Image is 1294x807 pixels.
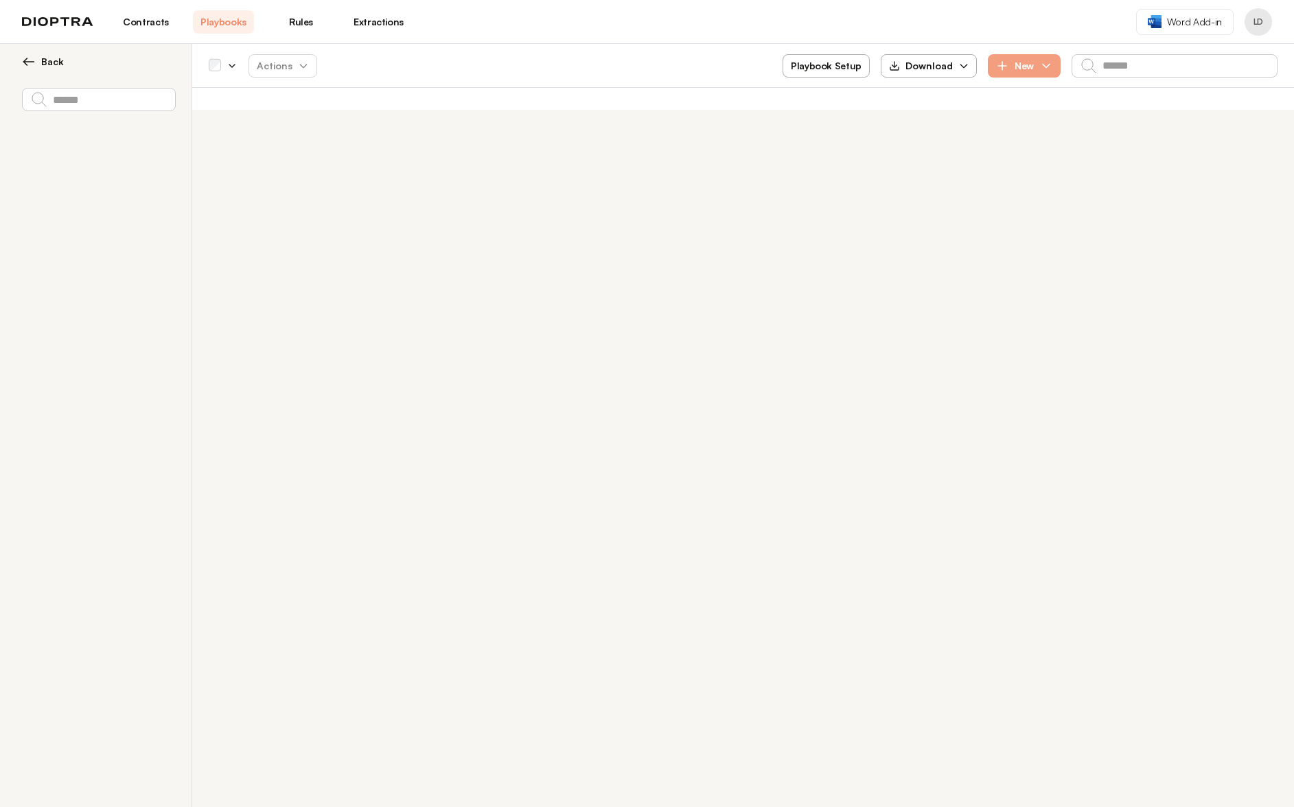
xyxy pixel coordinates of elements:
[22,17,93,27] img: logo
[1245,8,1272,36] button: Profile menu
[783,54,870,78] button: Playbook Setup
[22,55,36,69] img: left arrow
[270,10,332,34] a: Rules
[881,54,977,78] button: Download
[1148,15,1162,28] img: word
[193,10,254,34] a: Playbooks
[988,54,1061,78] button: New
[1136,9,1234,35] a: Word Add-in
[209,60,221,72] div: Select all
[1167,15,1222,29] span: Word Add-in
[249,54,317,78] button: Actions
[246,54,320,78] span: Actions
[889,59,953,73] div: Download
[22,55,175,69] button: Back
[348,10,409,34] a: Extractions
[41,55,64,69] span: Back
[115,10,176,34] a: Contracts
